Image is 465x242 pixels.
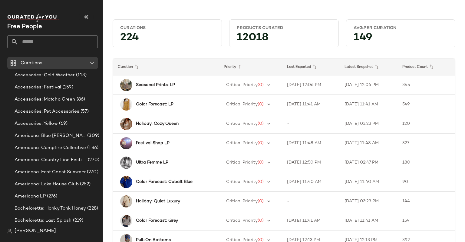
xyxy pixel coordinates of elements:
[397,192,455,211] td: 144
[237,25,331,31] div: Products Curated
[258,83,264,87] span: (0)
[46,193,58,200] span: (276)
[21,60,42,67] span: Curations
[340,58,397,75] th: Latest Snapshot
[340,95,397,114] td: [DATE] 11:41 AM
[7,229,12,234] img: svg%3e
[397,75,455,95] td: 345
[15,84,61,91] span: Accessories: Festival
[120,25,214,31] div: Curations
[7,24,42,30] span: Current Company Name
[219,58,282,75] th: Priority
[226,199,258,204] span: Critical Priority
[136,159,168,166] b: Ultra Femme LP
[226,160,258,165] span: Critical Priority
[61,84,73,91] span: (159)
[120,137,132,149] img: 100855535_011_e
[113,58,219,75] th: Curation
[258,180,264,184] span: (0)
[397,58,455,75] th: Product Count
[282,172,340,192] td: [DATE] 11:40 AM
[120,157,132,169] img: 102207818_011_f
[340,211,397,230] td: [DATE] 11:41 AM
[340,114,397,134] td: [DATE] 03:23 PM
[86,132,99,139] span: (309)
[15,144,86,151] span: Americana: Campfire Collective
[340,153,397,172] td: [DATE] 02:47 PM
[282,95,340,114] td: [DATE] 11:41 AM
[258,141,264,145] span: (0)
[120,98,132,111] img: 101983914_079_a
[136,198,180,204] b: Holiday: Quiet Luxury
[15,227,56,235] span: [PERSON_NAME]
[15,169,86,176] span: Americana: East Coast Summer
[354,25,448,31] div: Avg.per Curation
[15,193,46,200] span: Americana LP
[120,176,132,188] img: 97351985_042_a
[340,192,397,211] td: [DATE] 03:23 PM
[397,172,455,192] td: 90
[258,121,264,126] span: (0)
[397,211,455,230] td: 159
[282,153,340,172] td: [DATE] 12:50 PM
[226,218,258,223] span: Critical Priority
[79,108,89,115] span: (57)
[258,102,264,107] span: (0)
[226,102,258,107] span: Critical Priority
[58,120,68,127] span: (69)
[15,72,75,79] span: Accessories: Cold Weather
[282,211,340,230] td: [DATE] 11:41 AM
[15,181,79,188] span: Americana: Lake House Club
[72,217,84,224] span: (219)
[282,192,340,211] td: -
[120,79,132,91] img: 101804615_072_0
[15,120,58,127] span: Accessories: Yellow
[226,83,258,87] span: Critical Priority
[75,72,87,79] span: (113)
[15,108,79,115] span: Accessories: Pet Accessories
[75,96,85,103] span: (86)
[226,180,258,184] span: Critical Priority
[86,144,98,151] span: (186)
[136,217,178,224] b: Color Forecast: Grey
[397,114,455,134] td: 120
[15,132,86,139] span: Americana: Blue [PERSON_NAME] Baby
[282,134,340,153] td: [DATE] 11:48 AM
[79,181,91,188] span: (252)
[86,205,98,212] span: (228)
[136,82,175,88] b: Seasonal Prints: LP
[397,95,455,114] td: 549
[120,195,132,207] img: 102585734_011_a
[15,96,75,103] span: Accessories: Matcha Green
[136,140,170,146] b: Festival Shop LP
[282,58,340,75] th: Last Exported
[349,33,453,45] div: 149
[226,121,258,126] span: Critical Priority
[340,134,397,153] td: [DATE] 11:48 AM
[258,199,264,204] span: (0)
[397,153,455,172] td: 180
[282,75,340,95] td: [DATE] 12:06 PM
[120,118,132,130] img: 101922102_066_d
[258,218,264,223] span: (0)
[282,114,340,134] td: -
[136,101,173,108] b: Color Forecast: LP
[340,75,397,95] td: [DATE] 12:06 PM
[87,157,99,164] span: (270)
[120,215,132,227] img: 100632421_004_a
[15,157,87,164] span: Americana: Country Line Festival
[232,33,336,45] div: 12018
[15,205,86,212] span: Bachelorette: Honky Tonk Honey
[258,160,264,165] span: (0)
[7,14,59,22] img: cfy_white_logo.C9jOOHJF.svg
[115,33,219,45] div: 224
[136,179,193,185] b: Color Forecast: Cobalt Blue
[136,121,179,127] b: Holiday: Cozy Queen
[86,169,98,176] span: (270)
[226,141,258,145] span: Critical Priority
[397,134,455,153] td: 327
[15,217,72,224] span: Bachelorette: Last Splash
[340,172,397,192] td: [DATE] 11:40 AM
